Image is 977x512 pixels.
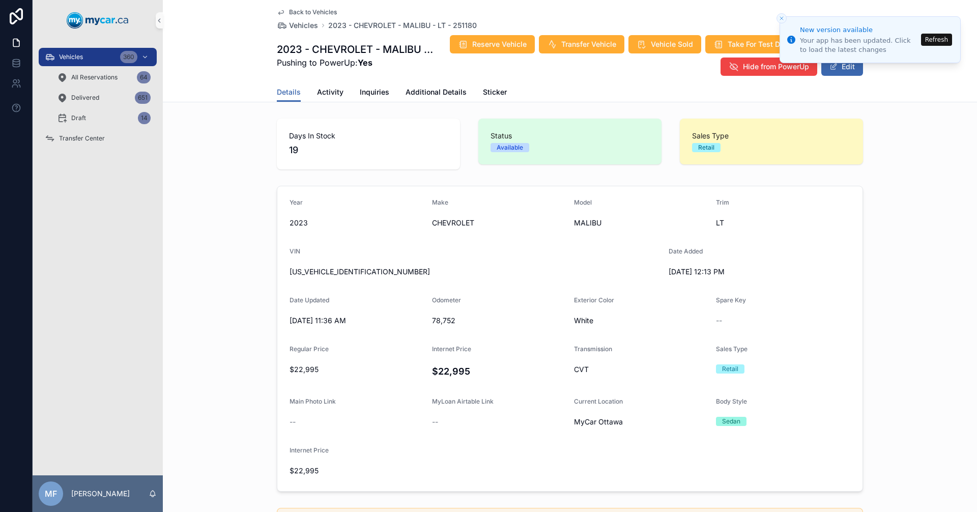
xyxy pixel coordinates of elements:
[472,39,527,49] span: Reserve Vehicle
[51,109,157,127] a: Draft14
[290,316,424,326] span: [DATE] 11:36 AM
[450,35,535,53] button: Reserve Vehicle
[800,36,918,54] div: Your app has been updated. Click to load the latest changes
[135,92,151,104] div: 651
[669,267,803,277] span: [DATE] 12:13 PM
[290,345,329,353] span: Regular Price
[574,345,612,353] span: Transmission
[277,20,318,31] a: Vehicles
[497,143,523,152] div: Available
[921,34,952,46] button: Refresh
[33,41,163,161] div: scrollable content
[406,83,467,103] a: Additional Details
[59,53,83,61] span: Vehicles
[289,20,318,31] span: Vehicles
[289,131,448,141] span: Days In Stock
[491,131,649,141] span: Status
[432,417,438,427] span: --
[574,364,708,375] span: CVT
[358,58,372,68] strong: Yes
[574,316,708,326] span: White
[692,131,851,141] span: Sales Type
[716,345,748,353] span: Sales Type
[716,218,850,228] span: LT
[432,296,461,304] span: Odometer
[317,83,343,103] a: Activity
[651,39,693,49] span: Vehicle Sold
[289,143,448,157] span: 19
[698,143,714,152] div: Retail
[67,12,129,29] img: App logo
[483,87,507,97] span: Sticker
[561,39,616,49] span: Transfer Vehicle
[290,267,660,277] span: [US_VEHICLE_IDENTIFICATION_NUMBER]
[290,364,424,375] span: $22,995
[39,48,157,66] a: Vehicles360
[317,87,343,97] span: Activity
[59,134,105,143] span: Transfer Center
[574,296,614,304] span: Exterior Color
[777,13,787,23] button: Close toast
[137,71,151,83] div: 64
[574,198,592,206] span: Model
[539,35,624,53] button: Transfer Vehicle
[574,417,623,427] span: MyCar Ottawa
[574,397,623,405] span: Current Location
[728,39,793,49] span: Take For Test Drive
[360,87,389,97] span: Inquiries
[51,89,157,107] a: Delivered651
[716,198,729,206] span: Trim
[328,20,477,31] a: 2023 - CHEVROLET - MALIBU - LT - 251180
[290,397,336,405] span: Main Photo Link
[71,489,130,499] p: [PERSON_NAME]
[483,83,507,103] a: Sticker
[432,316,566,326] span: 78,752
[716,397,747,405] span: Body Style
[290,198,303,206] span: Year
[432,198,448,206] span: Make
[39,129,157,148] a: Transfer Center
[45,488,57,500] span: MF
[432,397,494,405] span: MyLoan Airtable Link
[406,87,467,97] span: Additional Details
[705,35,801,53] button: Take For Test Drive
[120,51,137,63] div: 360
[290,218,424,228] span: 2023
[277,42,434,56] h1: 2023 - CHEVROLET - MALIBU - LT - 251180
[743,62,809,72] span: Hide from PowerUp
[138,112,151,124] div: 14
[71,114,86,122] span: Draft
[277,56,434,69] span: Pushing to PowerUp:
[800,25,918,35] div: New version available
[574,218,708,228] span: MALIBU
[290,247,300,255] span: VIN
[290,417,296,427] span: --
[669,247,703,255] span: Date Added
[716,316,722,326] span: --
[432,218,566,228] span: CHEVROLET
[821,58,863,76] button: Edit
[277,87,301,97] span: Details
[290,296,329,304] span: Date Updated
[722,417,740,426] div: Sedan
[360,83,389,103] a: Inquiries
[716,296,746,304] span: Spare Key
[432,364,566,378] h4: $22,995
[277,8,337,16] a: Back to Vehicles
[290,446,329,454] span: Internet Price
[71,94,99,102] span: Delivered
[628,35,701,53] button: Vehicle Sold
[289,8,337,16] span: Back to Vehicles
[71,73,118,81] span: All Reservations
[290,466,424,476] span: $22,995
[277,83,301,102] a: Details
[51,68,157,87] a: All Reservations64
[721,58,817,76] button: Hide from PowerUp
[432,345,471,353] span: Internet Price
[722,364,738,374] div: Retail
